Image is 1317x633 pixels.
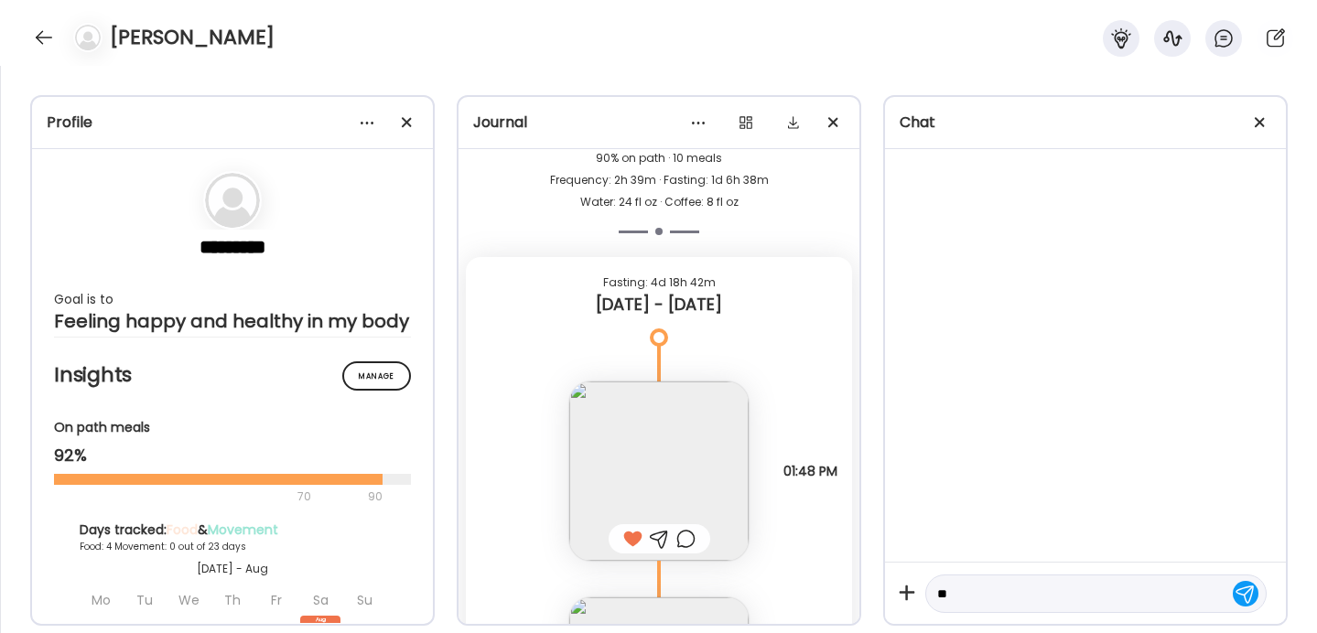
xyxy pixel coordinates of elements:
[54,310,411,332] div: Feeling happy and healthy in my body
[212,585,253,616] div: Th
[366,486,384,508] div: 90
[256,585,297,616] div: Fr
[344,585,384,616] div: Su
[54,288,411,310] div: Goal is to
[80,520,385,540] div: Days tracked: &
[480,294,837,316] div: [DATE] - [DATE]
[47,112,418,134] div: Profile
[54,486,362,508] div: 70
[167,520,198,539] span: Food
[783,463,837,479] span: 01:48 PM
[205,173,260,228] img: bg-avatar-default.svg
[900,112,1271,134] div: Chat
[80,540,385,553] div: Food: 4 Movement: 0 out of 23 days
[54,361,411,389] h2: Insights
[81,585,121,616] div: Mo
[54,418,411,437] div: On path meals
[300,585,340,616] div: Sa
[473,147,845,213] div: 90% on path · 10 meals Frequency: 2h 39m · Fasting: 1d 6h 38m Water: 24 fl oz · Coffee: 8 fl oz
[80,561,385,577] div: [DATE] - Aug
[342,361,411,391] div: Manage
[168,585,209,616] div: We
[569,381,749,561] img: images%2FUSu6I2xD6wh5aBEn5SXHhDTUnXq1%2F1deRvV0uhGLe7uuzJKzY%2FHnHlrDK8zio0znKKpbrK_240
[473,112,845,134] div: Journal
[75,25,101,50] img: bg-avatar-default.svg
[300,616,340,623] div: Aug
[110,23,275,52] h4: [PERSON_NAME]
[208,520,278,539] span: Movement
[124,585,165,616] div: Tu
[54,445,411,467] div: 92%
[480,272,837,294] div: Fasting: 4d 18h 42m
